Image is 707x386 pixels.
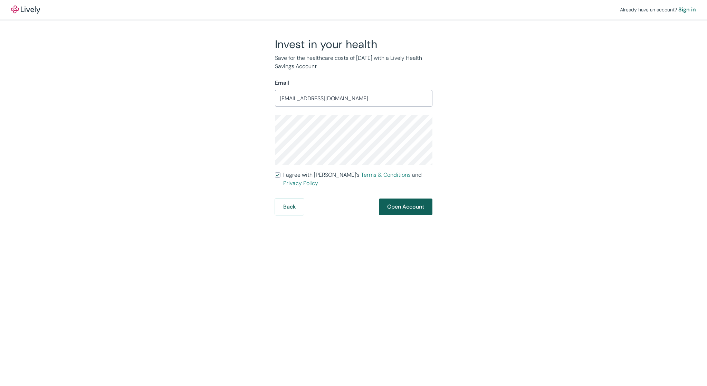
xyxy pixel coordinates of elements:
[361,171,411,178] a: Terms & Conditions
[283,171,432,187] span: I agree with [PERSON_NAME]’s and
[275,79,289,87] label: Email
[11,6,40,14] a: LivelyLively
[275,54,432,71] p: Save for the healthcare costs of [DATE] with a Lively Health Savings Account
[678,6,696,14] a: Sign in
[379,199,432,215] button: Open Account
[275,199,304,215] button: Back
[275,37,432,51] h2: Invest in your health
[620,6,696,14] div: Already have an account?
[11,6,40,14] img: Lively
[283,180,318,187] a: Privacy Policy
